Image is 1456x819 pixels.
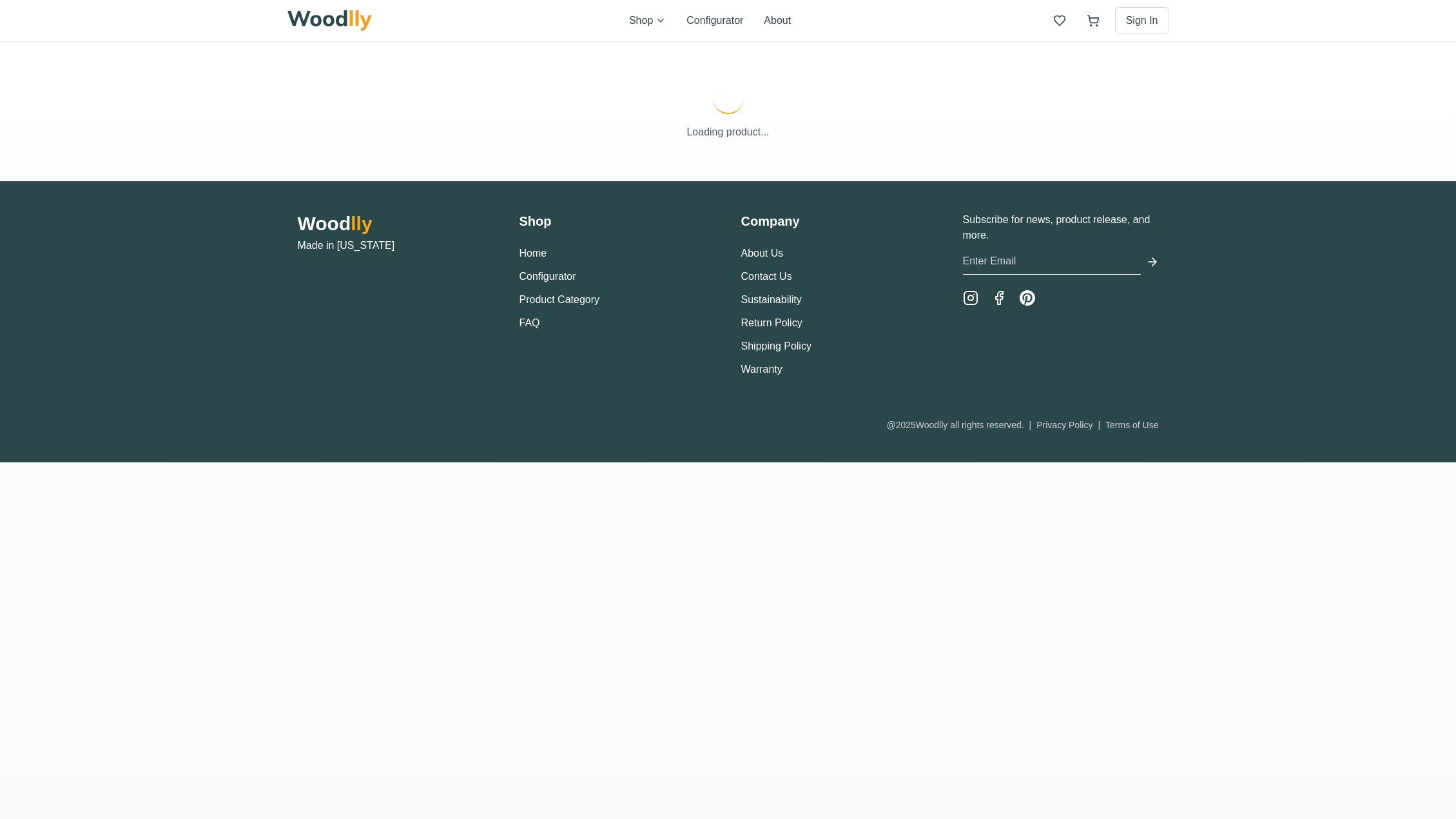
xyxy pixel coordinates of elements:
p: Loading product... [287,124,1169,140]
a: Home [519,248,547,259]
span: lly [351,213,372,234]
a: Return Policy [741,317,802,328]
a: About Us [741,248,784,259]
div: @ 2025 Woodlly all rights reserved. [886,419,1158,431]
a: Product Category [519,294,600,305]
h3: Company [741,212,937,230]
p: Made in [US_STATE] [298,238,494,253]
h2: Wood [298,212,494,235]
a: Terms of Use [1105,420,1158,430]
a: Contact Us [741,271,792,282]
span: | [1098,420,1100,430]
p: Subscribe for news, product release, and more. [963,212,1159,243]
a: Instagram [963,290,978,306]
button: About [764,13,791,28]
button: Configurator [686,13,743,28]
a: FAQ [519,317,540,328]
a: Warranty [741,364,782,375]
input: Enter Email [963,248,1141,275]
a: Pinterest [1020,290,1035,306]
span: | [1029,420,1032,430]
a: Privacy Policy [1036,420,1092,430]
a: Sustainability [741,294,802,305]
a: Facebook [991,290,1007,306]
button: Sign In [1115,7,1169,34]
a: Shipping Policy [741,340,811,351]
button: Configurator [519,269,576,284]
button: Shop [629,13,666,28]
img: Woodlly [287,10,373,31]
h3: Shop [519,212,715,230]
